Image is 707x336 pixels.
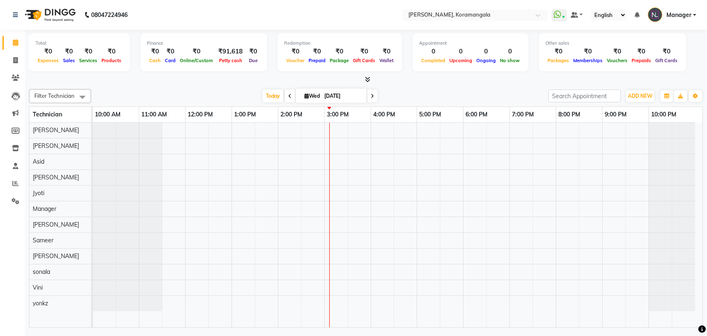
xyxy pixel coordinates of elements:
a: 10:00 AM [93,109,123,121]
div: ₹0 [246,47,261,56]
a: 7:00 PM [510,109,536,121]
a: 6:00 PM [463,109,490,121]
a: 10:00 PM [649,109,678,121]
a: 1:00 PM [232,109,258,121]
div: ₹0 [571,47,605,56]
span: sonala [33,268,50,276]
span: Petty cash [217,58,244,63]
span: ADD NEW [628,93,652,99]
div: ₹0 [630,47,653,56]
div: Total [36,40,123,47]
span: [PERSON_NAME] [33,126,79,134]
span: Gift Cards [351,58,377,63]
span: Filter Technician [34,92,75,99]
span: Packages [545,58,571,63]
span: Prepaids [630,58,653,63]
span: Online/Custom [178,58,215,63]
div: Finance [147,40,261,47]
span: yonkz [33,300,48,307]
span: [PERSON_NAME] [33,252,79,260]
div: Appointment [419,40,522,47]
input: Search Appointment [548,89,621,102]
span: Ongoing [474,58,498,63]
span: Voucher [284,58,306,63]
div: 0 [419,47,447,56]
div: ₹0 [61,47,77,56]
button: ADD NEW [626,90,654,102]
div: Redemption [284,40,396,47]
div: 0 [447,47,474,56]
div: ₹0 [351,47,377,56]
span: No show [498,58,522,63]
a: 5:00 PM [417,109,443,121]
span: Today [263,89,283,102]
div: ₹0 [99,47,123,56]
a: 11:00 AM [139,109,169,121]
span: Manager [666,11,691,19]
span: [PERSON_NAME] [33,174,79,181]
span: Manager [33,205,56,213]
div: 0 [498,47,522,56]
span: Expenses [36,58,61,63]
span: Jyoti [33,189,44,197]
span: Memberships [571,58,605,63]
span: Card [163,58,178,63]
div: Other sales [545,40,680,47]
span: Technician [33,111,62,118]
a: 4:00 PM [371,109,397,121]
div: ₹0 [284,47,306,56]
span: Vini [33,284,43,291]
span: Gift Cards [653,58,680,63]
div: ₹0 [77,47,99,56]
span: Prepaid [306,58,328,63]
div: ₹0 [306,47,328,56]
span: Services [77,58,99,63]
div: ₹0 [163,47,178,56]
span: Vouchers [605,58,630,63]
div: ₹0 [377,47,396,56]
div: ₹0 [36,47,61,56]
div: ₹0 [328,47,351,56]
span: Asid [33,158,44,165]
a: 8:00 PM [556,109,582,121]
div: ₹0 [605,47,630,56]
span: Sales [61,58,77,63]
b: 08047224946 [91,3,128,27]
span: Completed [419,58,447,63]
span: Products [99,58,123,63]
span: [PERSON_NAME] [33,142,79,150]
a: 12:00 PM [186,109,215,121]
span: Due [247,58,260,63]
span: Upcoming [447,58,474,63]
div: ₹0 [653,47,680,56]
a: 3:00 PM [325,109,351,121]
input: 2025-09-03 [322,90,363,102]
div: ₹0 [178,47,215,56]
a: 2:00 PM [278,109,304,121]
div: ₹0 [545,47,571,56]
span: Package [328,58,351,63]
a: 9:00 PM [603,109,629,121]
span: Wed [302,93,322,99]
div: ₹0 [147,47,163,56]
span: Cash [147,58,163,63]
div: ₹91,618 [215,47,246,56]
img: Manager [648,7,662,22]
div: 0 [474,47,498,56]
span: [PERSON_NAME] [33,221,79,228]
span: Sameer [33,237,53,244]
img: logo [21,3,78,27]
span: Wallet [377,58,396,63]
